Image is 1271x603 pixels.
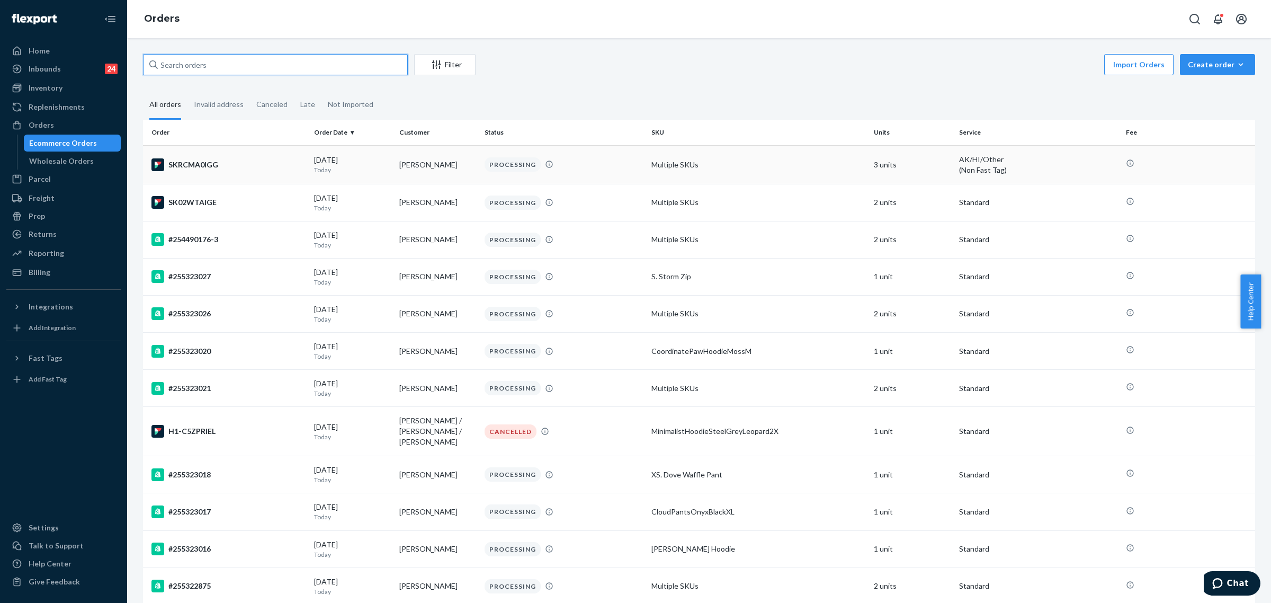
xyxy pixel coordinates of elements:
[6,519,121,536] a: Settings
[151,506,306,518] div: #255323017
[314,165,391,174] p: Today
[6,573,121,590] button: Give Feedback
[29,577,80,587] div: Give Feedback
[870,370,955,407] td: 2 units
[1204,571,1260,598] iframe: Opens a widget where you can chat to one of our agents
[414,54,476,75] button: Filter
[870,530,955,567] td: 1 unit
[870,493,955,530] td: 1 unit
[870,221,955,258] td: 2 units
[485,307,541,321] div: PROCESSING
[29,558,71,569] div: Help Center
[6,226,121,243] a: Returns
[314,577,391,596] div: [DATE]
[959,154,1117,165] p: AK/HI/Other
[29,120,54,130] div: Orders
[6,60,121,77] a: Inbounds24
[651,271,865,282] div: S. Storm Zip
[647,184,870,221] td: Multiple SKUs
[194,91,244,118] div: Invalid address
[395,184,480,221] td: [PERSON_NAME]
[395,407,480,456] td: [PERSON_NAME] / [PERSON_NAME] / [PERSON_NAME]
[29,267,50,278] div: Billing
[29,211,45,221] div: Prep
[151,270,306,283] div: #255323027
[143,54,408,75] input: Search orders
[870,333,955,370] td: 1 unit
[149,91,181,120] div: All orders
[6,537,121,554] button: Talk to Support
[6,171,121,188] a: Parcel
[151,425,306,438] div: H1-C5ZPRIEL
[485,196,541,210] div: PROCESSING
[314,378,391,398] div: [DATE]
[314,512,391,521] p: Today
[1184,8,1205,30] button: Open Search Box
[395,493,480,530] td: [PERSON_NAME]
[6,245,121,262] a: Reporting
[870,184,955,221] td: 2 units
[314,155,391,174] div: [DATE]
[1240,274,1261,329] button: Help Center
[29,156,94,166] div: Wholesale Orders
[651,507,865,517] div: CloudPantsOnyxBlackXL
[6,208,121,225] a: Prep
[144,13,180,24] a: Orders
[1231,8,1252,30] button: Open account menu
[151,382,306,395] div: #255323021
[314,230,391,250] div: [DATE]
[1180,54,1255,75] button: Create order
[314,278,391,287] p: Today
[870,456,955,493] td: 1 unit
[314,315,391,324] p: Today
[395,258,480,295] td: [PERSON_NAME]
[959,581,1117,591] p: Standard
[100,8,121,30] button: Close Navigation
[959,165,1117,175] div: (Non Fast Tag)
[310,120,395,145] th: Order Date
[485,381,541,395] div: PROCESSING
[29,83,62,93] div: Inventory
[314,267,391,287] div: [DATE]
[1122,120,1255,145] th: Fee
[959,544,1117,554] p: Standard
[29,102,85,112] div: Replenishments
[485,542,541,556] div: PROCESSING
[6,117,121,134] a: Orders
[395,295,480,332] td: [PERSON_NAME]
[314,539,391,559] div: [DATE]
[651,426,865,437] div: MinimalistHoodieSteelGreyLeopard2X
[647,145,870,184] td: Multiple SKUs
[651,469,865,480] div: XS. Dove Waffle Pant
[105,64,118,74] div: 24
[955,120,1122,145] th: Service
[151,345,306,358] div: #255323020
[485,270,541,284] div: PROCESSING
[29,522,59,533] div: Settings
[6,99,121,116] a: Replenishments
[959,383,1117,394] p: Standard
[29,323,76,332] div: Add Integration
[29,353,62,363] div: Fast Tags
[485,344,541,358] div: PROCESSING
[151,543,306,555] div: #255323016
[399,128,476,137] div: Customer
[314,341,391,361] div: [DATE]
[29,248,64,259] div: Reporting
[151,196,306,209] div: SK02WTAIGE
[314,389,391,398] p: Today
[314,193,391,212] div: [DATE]
[151,580,306,592] div: #255322875
[29,138,97,148] div: Ecommerce Orders
[314,432,391,441] p: Today
[1188,59,1247,70] div: Create order
[870,295,955,332] td: 2 units
[395,530,480,567] td: [PERSON_NAME]
[29,540,84,551] div: Talk to Support
[870,407,955,456] td: 1 unit
[6,350,121,367] button: Fast Tags
[151,233,306,246] div: #254490176-3
[314,241,391,250] p: Today
[314,465,391,484] div: [DATE]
